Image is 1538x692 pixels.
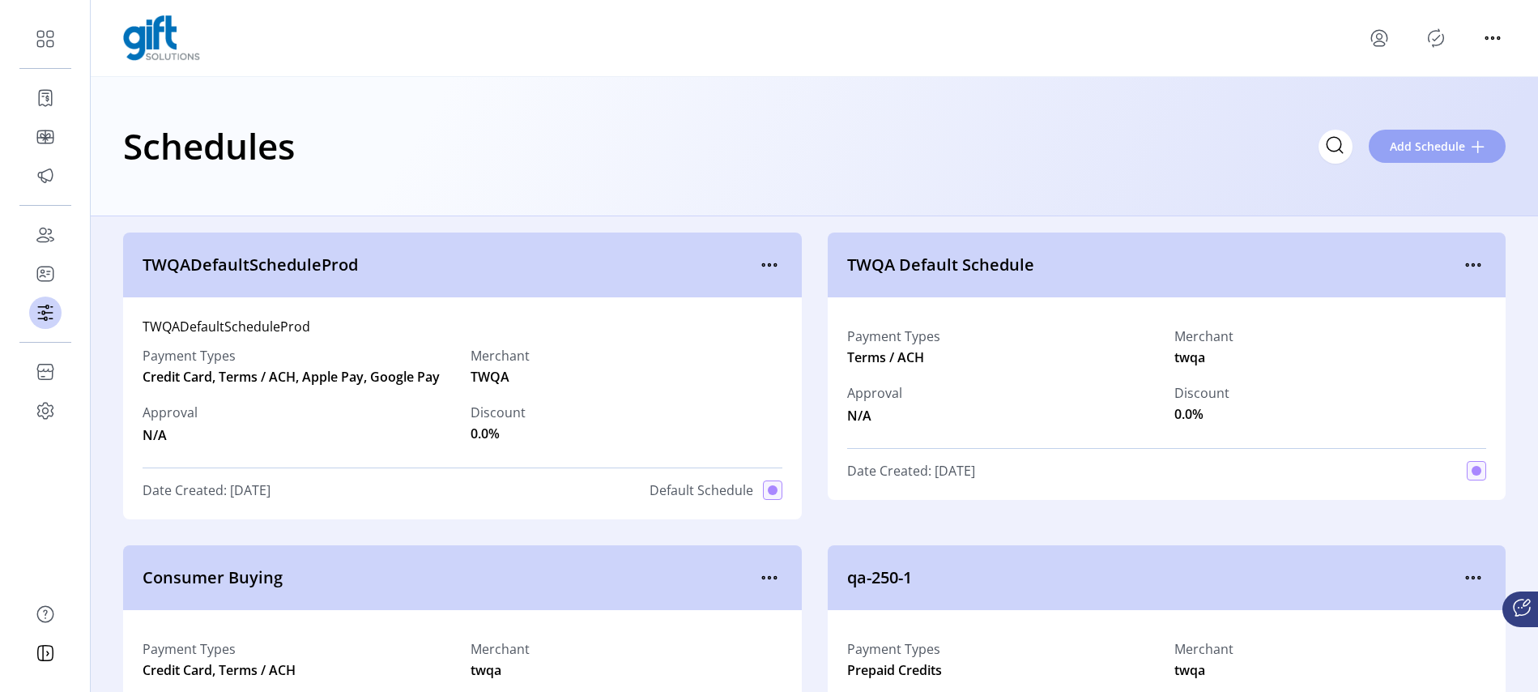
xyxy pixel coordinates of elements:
span: twqa [471,660,501,680]
span: Approval [847,383,902,403]
label: Merchant [1174,639,1233,659]
button: menu [1460,252,1486,278]
span: Credit Card, Terms / ACH [143,660,454,680]
label: Payment Types [847,639,942,659]
span: TWQADefaultScheduleProd [143,253,756,277]
span: twqa [1174,348,1205,367]
label: Discount [471,403,526,422]
label: Payment Types [143,639,454,659]
button: menu [756,565,782,591]
button: menu [1460,565,1486,591]
h1: Schedules [123,117,295,174]
img: logo [123,15,200,61]
div: TWQADefaultScheduleProd [143,317,782,336]
button: menu [756,252,782,278]
span: 0.0% [471,424,500,443]
button: Publisher Panel [1423,25,1449,51]
label: Merchant [1174,327,1233,346]
span: Default Schedule [650,481,753,500]
span: Add Schedule [1390,138,1465,155]
span: N/A [847,403,902,425]
label: Merchant [471,346,530,365]
span: Date Created: [DATE] [847,461,975,481]
span: N/A [143,422,198,445]
label: Payment Types [143,346,454,365]
label: Discount [1174,383,1229,403]
span: 0.0% [1174,404,1204,424]
span: Credit Card, Terms / ACH, Apple Pay, Google Pay [143,367,454,387]
button: menu [1366,25,1392,51]
span: twqa [1174,660,1205,680]
button: Add Schedule [1369,130,1506,163]
label: Payment Types [847,327,940,346]
span: Date Created: [DATE] [143,481,271,500]
span: TWQA [471,367,509,387]
button: menu [1480,25,1506,51]
span: Prepaid Credits [847,660,942,680]
input: Search [1319,130,1353,164]
span: Terms / ACH [847,348,924,367]
span: TWQA Default Schedule [847,253,1461,277]
span: Approval [143,403,198,422]
label: Merchant [471,639,530,659]
span: Consumer Buying [143,566,756,590]
span: qa-250-1 [847,566,1461,590]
